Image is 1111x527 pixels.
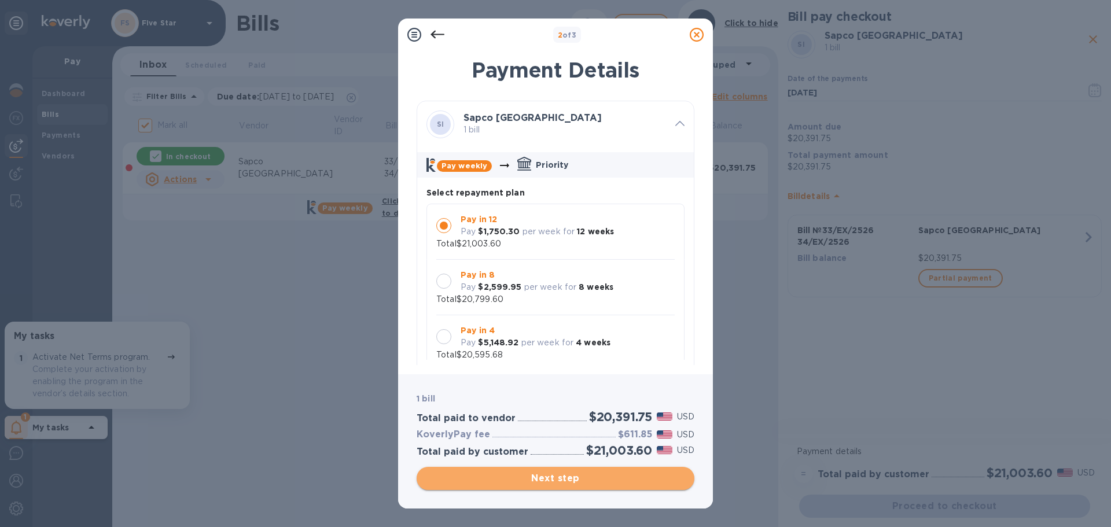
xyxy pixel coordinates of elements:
b: 1 bill [417,394,435,403]
span: 2 [558,31,562,39]
p: Total $21,003.60 [436,238,501,250]
b: SI [437,120,444,128]
h2: $20,391.75 [589,410,652,424]
img: USD [657,412,672,421]
h3: Total paid to vendor [417,413,516,424]
p: Pay [461,226,476,238]
iframe: Chat Widget [1053,471,1111,527]
p: Total $20,595.68 [436,349,503,361]
b: 4 weeks [576,338,610,347]
b: 12 weeks [577,227,614,236]
b: Pay in 4 [461,326,495,335]
p: 1 bill [463,124,666,136]
b: Sapco [GEOGRAPHIC_DATA] [463,112,602,123]
b: of 3 [558,31,577,39]
p: USD [677,429,694,441]
b: $2,599.95 [478,282,521,292]
button: Next step [417,467,694,490]
h3: KoverlyPay fee [417,429,490,440]
img: USD [657,430,672,438]
h1: Payment Details [417,58,694,82]
div: SISapco [GEOGRAPHIC_DATA] 1 bill [417,101,694,148]
p: per week for [521,337,574,349]
h3: $611.85 [618,429,652,440]
p: Pay [461,281,476,293]
h3: Total paid by customer [417,447,528,458]
b: Pay weekly [442,161,487,170]
p: Total $20,799.60 [436,293,503,305]
b: $1,750.30 [478,227,520,236]
p: per week for [523,226,575,238]
p: Priority [536,159,568,171]
p: USD [677,444,694,456]
b: Pay in 8 [461,270,495,279]
h2: $21,003.60 [586,443,652,458]
span: Next step [426,471,685,485]
b: Select repayment plan [426,188,525,197]
p: Pay [461,337,476,349]
b: 8 weeks [579,282,613,292]
b: Pay in 12 [461,215,497,224]
img: USD [657,446,672,454]
p: per week for [524,281,577,293]
b: $5,148.92 [478,338,518,347]
p: USD [677,411,694,423]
